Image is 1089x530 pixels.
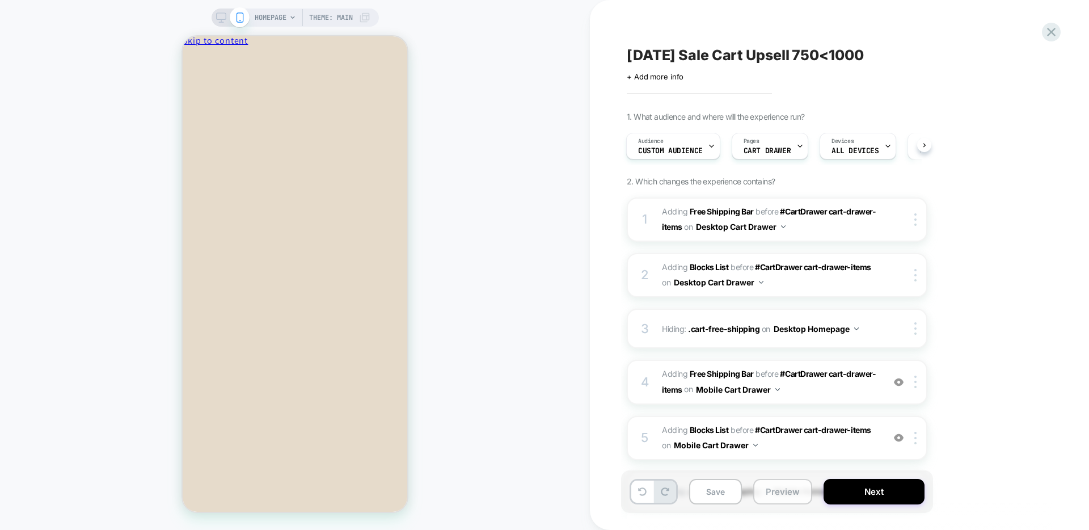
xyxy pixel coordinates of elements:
span: 2. Which changes the experience contains? [627,176,775,186]
img: close [914,376,917,388]
span: Devices [831,137,854,145]
span: on [662,438,670,452]
button: Desktop Homepage [774,321,859,337]
span: BEFORE [731,262,753,272]
span: Custom Audience [638,147,703,155]
img: down arrow [759,281,763,284]
span: #CartDrawer cart-drawer-items [755,262,871,272]
img: down arrow [854,327,859,330]
img: down arrow [753,444,758,447]
span: CART DRAWER [744,147,791,155]
img: close [914,432,917,444]
span: Hiding : [662,321,878,337]
img: down arrow [781,225,786,228]
img: down arrow [775,388,780,391]
div: 5 [639,427,651,449]
span: Adding [662,262,729,272]
span: .cart-free-shipping [688,324,759,334]
span: Trigger [919,137,942,145]
b: Blocks List [690,262,729,272]
span: Theme: MAIN [309,9,353,27]
b: Blocks List [690,425,729,435]
span: 1. What audience and where will the experience run? [627,112,804,121]
span: Pages [744,137,759,145]
span: Adding [662,425,729,435]
span: ALL DEVICES [831,147,879,155]
button: Mobile Cart Drawer [674,437,758,453]
img: close [914,269,917,281]
div: 3 [639,318,651,340]
span: on [762,322,770,336]
div: 1 [639,208,651,231]
button: Desktop Cart Drawer [696,218,786,235]
img: crossed eye [894,433,904,443]
button: Preview [753,479,812,504]
div: 2 [639,264,651,287]
span: BEFORE [731,425,753,435]
span: Audience [638,137,664,145]
img: close [914,213,917,226]
b: Free Shipping Bar [690,369,754,378]
button: Next [824,479,925,504]
span: + Add more info [627,72,683,81]
b: Free Shipping Bar [690,207,754,216]
button: Desktop Cart Drawer [674,274,763,291]
span: [DATE] Sale Cart Upsell 750<1000 [627,47,863,64]
span: on [684,220,693,234]
span: BEFORE [755,369,778,378]
span: Adding [662,207,754,216]
span: BEFORE [755,207,778,216]
span: on [684,382,693,396]
span: on [662,275,670,289]
img: crossed eye [894,377,904,387]
span: Adding [662,369,754,378]
button: Mobile Cart Drawer [696,381,780,398]
div: 4 [639,371,651,394]
span: #CartDrawer cart-drawer-items [755,425,871,435]
img: close [914,322,917,335]
span: HOMEPAGE [255,9,286,27]
button: Save [689,479,742,504]
span: Page Load [919,147,958,155]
